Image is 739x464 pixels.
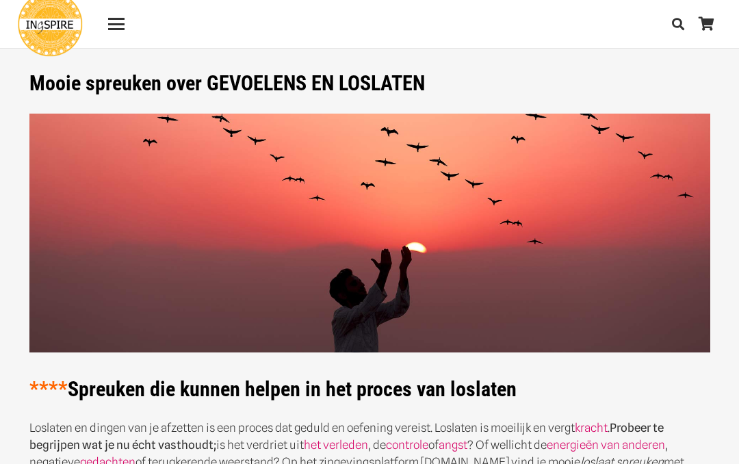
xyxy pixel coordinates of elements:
[575,421,608,435] a: kracht
[29,377,517,401] strong: Spreuken die kunnen helpen in het proces van loslaten
[386,438,428,452] a: controle
[29,421,664,452] strong: Probeer te begrijpen wat je nu écht vasthoudt;
[99,16,133,32] a: Menu
[547,438,665,452] a: energieën van anderen
[304,438,368,452] a: het verleden
[664,7,692,41] a: Zoeken
[439,438,467,452] a: angst
[29,71,710,96] h1: Mooie spreuken over GEVOELENS EN LOSLATEN
[29,114,710,353] img: Loslaten quotes - spreuken over leren loslaten en, accepteren, gedachten loslaten en controle ler...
